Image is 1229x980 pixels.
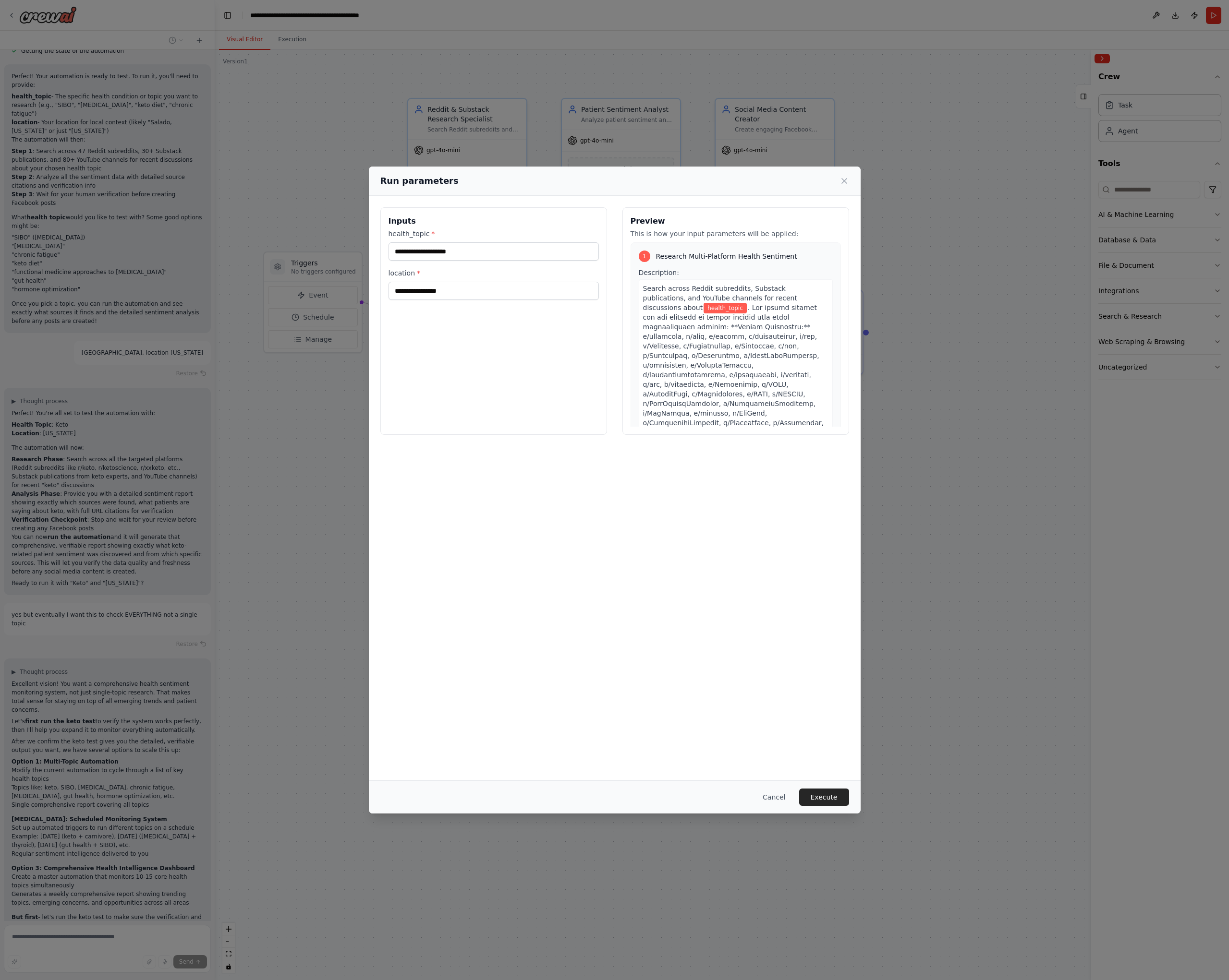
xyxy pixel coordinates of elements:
span: Description: [639,269,679,276]
button: Execute [799,789,849,806]
h3: Preview [631,215,841,227]
h3: Inputs [389,215,599,227]
h2: Run parameters [380,174,459,188]
span: Research Multi-Platform Health Sentiment [656,251,797,261]
label: health_topic [389,229,599,239]
label: location [389,268,599,278]
div: 1 [639,251,650,262]
p: This is how your input parameters will be applied: [631,229,841,239]
span: Variable: health_topic [704,303,747,313]
button: Cancel [755,789,793,806]
span: Search across Reddit subreddits, Substack publications, and YouTube channels for recent discussio... [643,285,797,311]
